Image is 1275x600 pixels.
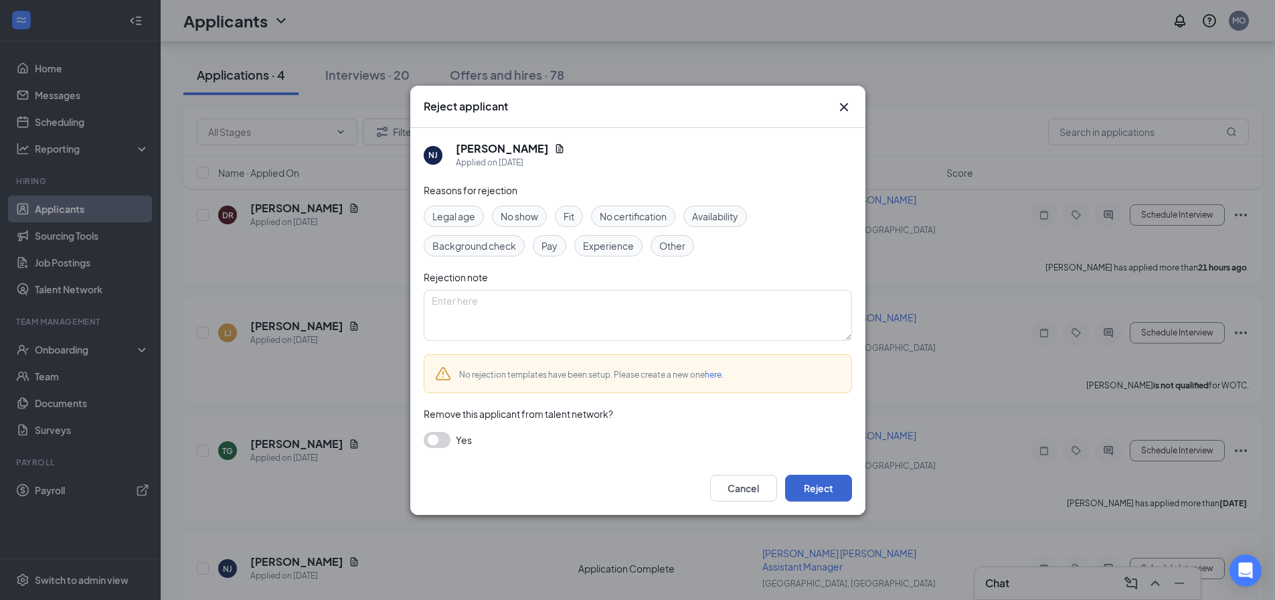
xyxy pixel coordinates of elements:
span: Reasons for rejection [424,184,517,196]
span: Background check [432,238,516,253]
span: Rejection note [424,271,488,283]
button: Cancel [710,475,777,502]
span: No certification [600,209,667,224]
svg: Cross [836,99,852,115]
span: No show [501,209,538,224]
span: Yes [456,432,472,448]
span: Pay [541,238,558,253]
h5: [PERSON_NAME] [456,141,549,156]
a: here [705,370,721,380]
button: Close [836,99,852,115]
span: Remove this applicant from talent network? [424,408,613,420]
button: Reject [785,475,852,502]
div: NJ [428,149,438,161]
span: Experience [583,238,634,253]
span: Fit [564,209,574,224]
svg: Document [554,143,565,154]
span: Other [659,238,685,253]
span: Legal age [432,209,475,224]
h3: Reject applicant [424,99,508,114]
div: Open Intercom Messenger [1229,554,1262,587]
div: Applied on [DATE] [456,156,565,169]
span: No rejection templates have been setup. Please create a new one . [459,370,724,380]
svg: Warning [435,366,451,382]
span: Availability [692,209,738,224]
